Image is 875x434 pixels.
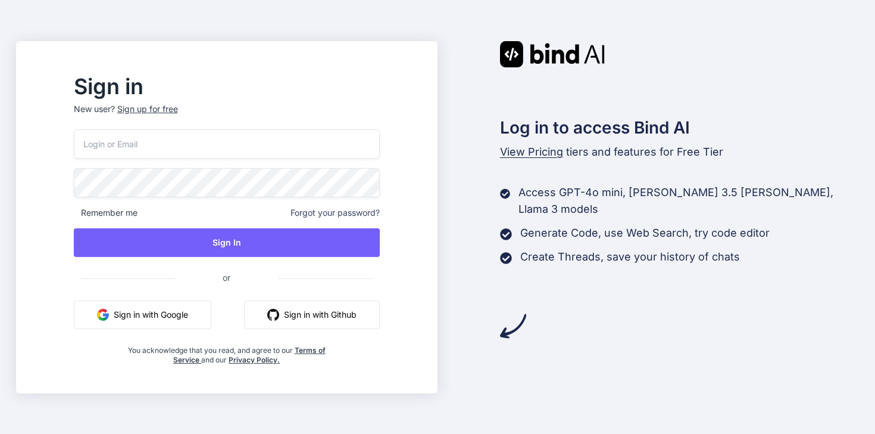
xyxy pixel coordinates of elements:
p: Access GPT-4o mini, [PERSON_NAME] 3.5 [PERSON_NAME], Llama 3 models [518,184,859,218]
p: New user? [74,103,380,129]
h2: Sign in [74,77,380,96]
img: Bind AI logo [500,41,605,67]
span: View Pricing [500,145,563,158]
p: Create Threads, save your history of chats [520,249,740,265]
img: github [267,309,279,321]
span: Remember me [74,207,137,219]
div: You acknowledge that you read, and agree to our and our [124,339,329,365]
div: Sign up for free [117,103,178,115]
input: Login or Email [74,129,380,159]
button: Sign in with Github [244,300,380,329]
h2: Log in to access Bind AI [500,115,860,140]
a: Privacy Policy. [229,355,280,364]
p: Generate Code, use Web Search, try code editor [520,225,770,241]
span: Forgot your password? [290,207,380,219]
button: Sign In [74,228,380,257]
a: Terms of Service [173,346,326,364]
button: Sign in with Google [74,300,211,329]
span: or [175,263,278,292]
p: tiers and features for Free Tier [500,144,860,160]
img: arrow [500,313,526,339]
img: google [97,309,109,321]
